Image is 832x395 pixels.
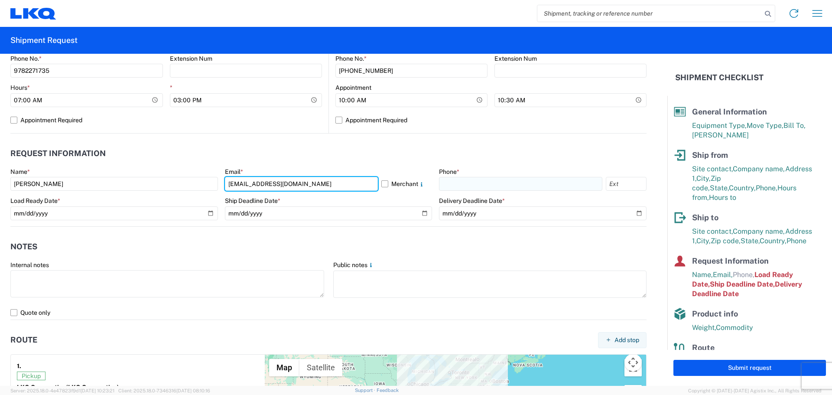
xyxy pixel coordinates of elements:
label: Appointment Required [335,113,647,127]
label: Appointment Required [10,113,322,127]
span: Email, [713,271,733,279]
label: Delivery Deadline Date [439,197,505,205]
span: Zip code, [711,237,741,245]
span: Ship from [692,150,728,160]
label: Internal notes [10,261,49,269]
a: Support [355,388,377,393]
span: Site contact, [692,227,733,235]
strong: LKQ Corporation [17,384,119,391]
label: Phone No. [335,55,367,62]
button: Add stop [598,332,647,348]
span: Name, [692,271,713,279]
button: Show street map [269,359,299,376]
span: [DATE] 08:10:16 [176,388,210,393]
span: Weight, [692,323,716,332]
span: Product info [692,309,738,318]
span: Move Type, [747,121,783,130]
a: Feedback [377,388,399,393]
span: Request Information [692,256,769,265]
span: Add stop [614,336,639,344]
label: Hours [10,84,30,91]
h2: Route [10,336,37,344]
label: Merchant [381,177,432,191]
span: Site contact, [692,165,733,173]
input: Ext [606,177,647,191]
h2: Shipment Request [10,35,78,46]
span: [PERSON_NAME] [692,131,749,139]
span: State, [710,184,729,192]
span: Pickup [17,372,45,380]
span: Country, [760,237,786,245]
span: Ship to [692,213,718,222]
label: Phone No. [10,55,42,62]
span: Phone [786,237,806,245]
label: Load Ready Date [10,197,60,205]
label: Phone [439,168,459,176]
span: Server: 2025.18.0-4e47823f9d1 [10,388,114,393]
span: Company name, [733,165,785,173]
label: Name [10,168,30,176]
label: Email [225,168,243,176]
span: [DATE] 10:23:21 [81,388,114,393]
label: Extension Num [494,55,537,62]
span: Hours to [709,193,736,202]
h2: Notes [10,242,37,251]
span: Equipment Type, [692,121,747,130]
button: Map camera controls [624,354,642,371]
span: Bill To, [783,121,806,130]
span: Country, [729,184,756,192]
span: Ship Deadline Date, [710,280,775,288]
label: Extension Num [170,55,212,62]
label: Public notes [333,261,374,269]
label: Quote only [10,306,647,320]
label: Ship Deadline Date [225,197,280,205]
span: Phone, [733,271,754,279]
span: Client: 2025.18.0-7346316 [118,388,210,393]
span: Company name, [733,227,785,235]
span: City, [696,237,711,245]
span: State, [741,237,760,245]
label: Appointment [335,84,371,91]
span: (LKQ Corporation) [66,384,119,391]
h2: Request Information [10,149,106,158]
button: Show satellite imagery [299,359,342,376]
span: City, [696,174,711,183]
span: Phone, [756,184,777,192]
span: Copyright © [DATE]-[DATE] Agistix Inc., All Rights Reserved [688,387,822,395]
input: Shipment, tracking or reference number [537,5,762,22]
span: Route [692,343,715,352]
button: Submit request [673,360,826,376]
span: General Information [692,107,767,116]
span: Commodity [716,323,753,332]
strong: 1. [17,361,21,372]
h2: Shipment Checklist [675,72,764,83]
